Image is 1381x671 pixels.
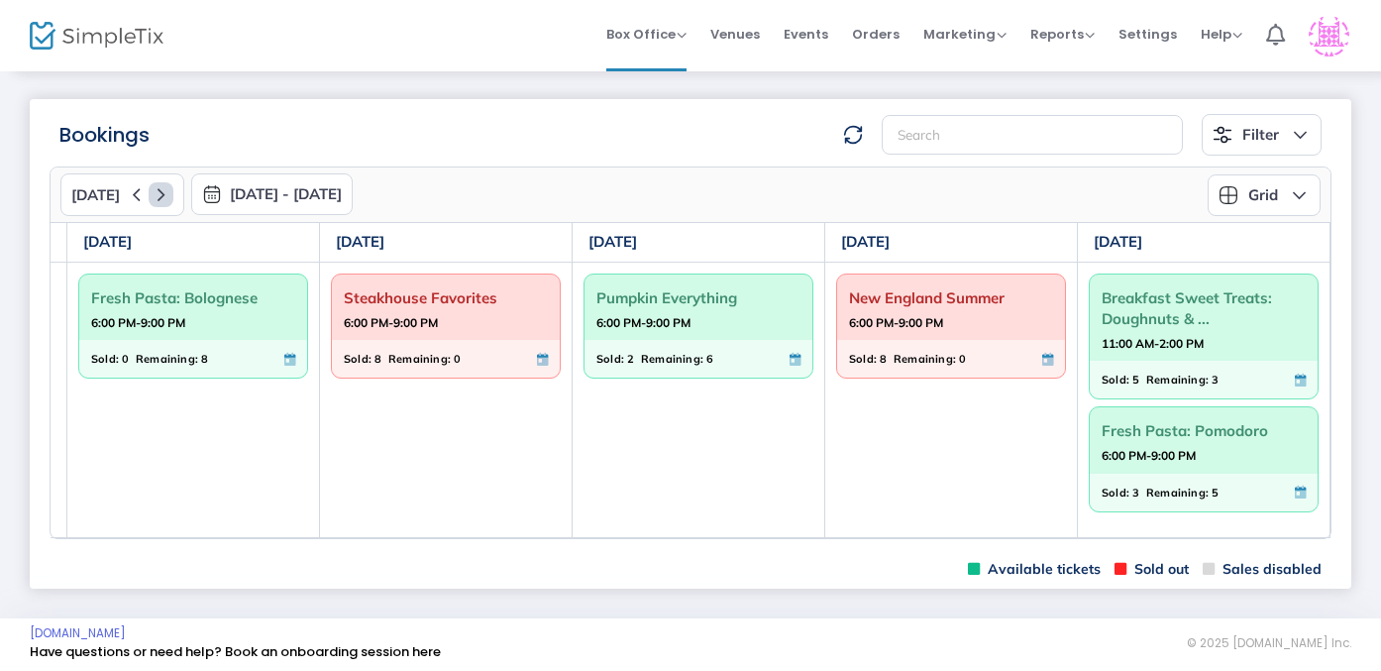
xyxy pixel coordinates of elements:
span: Remaining: [894,348,956,370]
span: Sales disabled [1203,560,1322,579]
strong: 6:00 PM-9:00 PM [1102,443,1196,468]
span: 3 [1212,369,1219,391]
a: [DOMAIN_NAME] [30,625,126,641]
span: Remaining: [1146,482,1209,503]
span: [DATE] [71,186,120,204]
span: Events [784,9,828,59]
span: Sold: [849,348,877,370]
span: Fresh Pasta: Pomodoro [1102,415,1306,446]
span: 8 [374,348,381,370]
strong: 6:00 PM-9:00 PM [344,310,438,335]
span: Remaining: [1146,369,1209,391]
span: Pumpkin Everything [596,282,800,313]
span: 8 [201,348,208,370]
span: 5 [1132,369,1139,391]
span: Breakfast Sweet Treats: Doughnuts & ... [1102,282,1306,334]
strong: 6:00 PM-9:00 PM [849,310,943,335]
span: 3 [1132,482,1139,503]
a: Have questions or need help? Book an onboarding session here [30,642,441,661]
th: [DATE] [67,223,320,263]
th: [DATE] [1078,223,1330,263]
span: Reports [1030,25,1095,44]
span: Sold out [1115,560,1189,579]
span: Sold: [344,348,372,370]
img: filter [1213,125,1232,145]
img: refresh-data [843,125,863,145]
th: [DATE] [573,223,825,263]
m-panel-title: Bookings [59,120,150,150]
span: 8 [880,348,887,370]
span: Venues [710,9,760,59]
span: 2 [627,348,634,370]
span: Sold: [596,348,624,370]
span: 0 [122,348,129,370]
img: monthly [202,184,222,204]
span: Remaining: [136,348,198,370]
span: Box Office [606,25,687,44]
strong: 6:00 PM-9:00 PM [596,310,690,335]
span: Sold: [1102,369,1129,391]
th: [DATE] [825,223,1078,263]
span: Available tickets [968,560,1101,579]
strong: 6:00 PM-9:00 PM [91,310,185,335]
button: [DATE] - [DATE] [191,173,353,215]
strong: 11:00 AM-2:00 PM [1102,331,1204,356]
span: Remaining: [388,348,451,370]
span: Marketing [923,25,1007,44]
span: Help [1201,25,1242,44]
span: 6 [706,348,713,370]
span: Fresh Pasta: Bolognese [91,282,295,313]
button: Grid [1208,174,1321,216]
span: Sold: [1102,482,1129,503]
span: Steakhouse Favorites [344,282,548,313]
button: Filter [1202,114,1322,156]
span: © 2025 [DOMAIN_NAME] Inc. [1187,635,1351,651]
button: [DATE] [60,173,184,216]
th: [DATE] [320,223,573,263]
span: Orders [852,9,900,59]
span: 5 [1212,482,1219,503]
span: New England Summer [849,282,1053,313]
span: 0 [454,348,461,370]
span: Sold: [91,348,119,370]
span: 0 [959,348,966,370]
input: Search [882,115,1183,156]
span: Settings [1118,9,1177,59]
img: grid [1219,185,1238,205]
span: Remaining: [641,348,703,370]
